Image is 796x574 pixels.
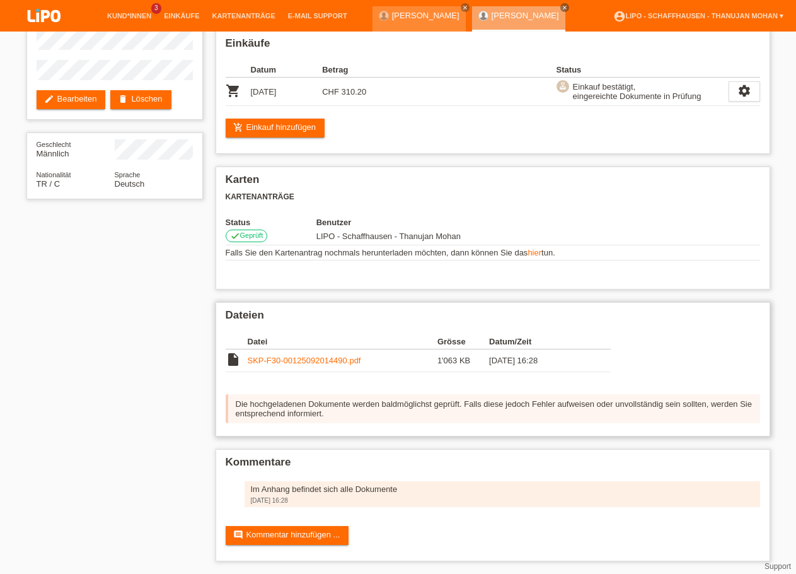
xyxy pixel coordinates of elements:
a: SKP-F30-00125092014490.pdf [248,356,361,365]
i: approval [558,81,567,90]
span: 20.09.2025 [316,231,461,241]
div: [DATE] 16:28 [251,497,754,504]
i: close [462,4,468,11]
th: Datei [248,334,437,349]
th: Status [557,62,729,78]
a: LIPO pay [13,26,76,35]
a: Einkäufe [158,12,205,20]
a: hier [528,248,541,257]
i: account_circle [613,10,626,23]
th: Datum/Zeit [489,334,592,349]
a: E-Mail Support [282,12,354,20]
i: close [562,4,568,11]
th: Status [226,218,316,227]
div: Die hochgeladenen Dokumente werden baldmöglichst geprüft. Falls diese jedoch Fehler aufweisen ode... [226,394,760,423]
span: Geschlecht [37,141,71,148]
a: account_circleLIPO - Schaffhausen - Thanujan Mohan ▾ [607,12,790,20]
th: Grösse [437,334,489,349]
a: Kund*innen [101,12,158,20]
td: 1'063 KB [437,349,489,372]
a: add_shopping_cartEinkauf hinzufügen [226,119,325,138]
h3: Kartenanträge [226,192,760,202]
span: 3 [151,3,161,14]
span: Sprache [115,171,141,179]
h2: Einkäufe [226,37,760,56]
i: insert_drive_file [226,352,241,367]
a: editBearbeiten [37,90,106,109]
th: Betrag [322,62,394,78]
i: settings [737,84,751,98]
td: CHF 310.20 [322,78,394,106]
td: [DATE] 16:28 [489,349,592,372]
span: Nationalität [37,171,71,179]
a: commentKommentar hinzufügen ... [226,526,349,545]
span: Türkei / C / 10.08.1986 [37,179,61,189]
th: Datum [251,62,323,78]
div: Einkauf bestätigt, eingereichte Dokumente in Prüfung [569,80,701,103]
a: Support [764,562,791,571]
i: delete [118,94,128,104]
i: edit [44,94,54,104]
a: [PERSON_NAME] [392,11,459,20]
div: Männlich [37,139,115,158]
a: close [461,3,470,12]
i: add_shopping_cart [233,122,243,132]
div: Im Anhang befindet sich alle Dokumente [251,484,754,494]
a: close [560,3,569,12]
a: Kartenanträge [206,12,282,20]
th: Benutzer [316,218,530,227]
h2: Dateien [226,309,760,328]
td: Falls Sie den Kartenantrag nochmals herunterladen möchten, dann können Sie das tun. [226,245,760,261]
h2: Kommentare [226,456,760,475]
span: Geprüft [240,231,263,239]
td: [DATE] [251,78,323,106]
span: Deutsch [115,179,145,189]
a: [PERSON_NAME] [492,11,559,20]
h2: Karten [226,173,760,192]
i: check [230,231,240,241]
i: POSP00027820 [226,83,241,98]
i: comment [233,530,243,540]
a: deleteLöschen [110,90,171,109]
